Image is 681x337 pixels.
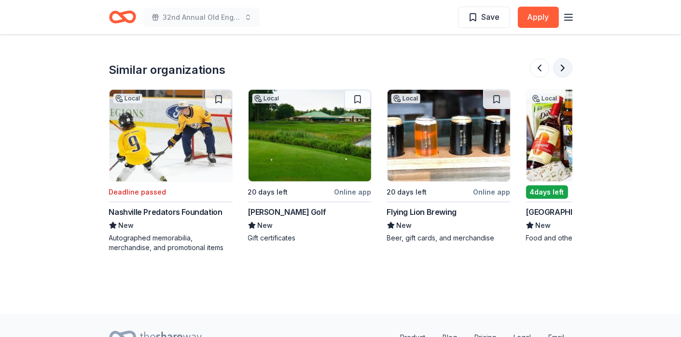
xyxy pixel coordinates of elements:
[109,206,222,218] div: Nashville Predators Foundation
[109,6,136,28] a: Home
[526,233,650,243] div: Food and other supplies
[110,90,232,182] img: Image for Nashville Predators Foundation
[536,220,551,231] span: New
[109,186,167,198] div: Deadline passed
[387,206,457,218] div: Flying Lion Brewing
[526,89,650,243] a: Image for Linford of AlaskaLocal4days leftOnline app[GEOGRAPHIC_DATA] of [US_STATE]NewFood and ot...
[526,185,568,199] div: 4 days left
[248,89,372,243] a: Image for Taylor GolfLocal20 days leftOnline app[PERSON_NAME] GolfNewGift certificates
[113,94,142,103] div: Local
[397,220,412,231] span: New
[109,89,233,253] a: Image for Nashville Predators FoundationLocalDeadline passedNashville Predators FoundationNewAuto...
[458,7,510,28] button: Save
[530,94,559,103] div: Local
[119,220,134,231] span: New
[248,186,288,198] div: 20 days left
[388,90,510,182] img: Image for Flying Lion Brewing
[248,233,372,243] div: Gift certificates
[527,90,649,182] img: Image for Linford of Alaska
[387,186,427,198] div: 20 days left
[391,94,420,103] div: Local
[163,12,240,23] span: 32nd Annual Old English Sheepdog and Friends Rescue Parade
[526,206,650,218] div: [GEOGRAPHIC_DATA] of [US_STATE]
[109,233,233,253] div: Autographed memorabilia, merchandise, and promotional items
[482,11,500,23] span: Save
[334,186,372,198] div: Online app
[248,206,326,218] div: [PERSON_NAME] Golf
[249,90,371,182] img: Image for Taylor Golf
[144,8,260,27] button: 32nd Annual Old English Sheepdog and Friends Rescue Parade
[252,94,281,103] div: Local
[387,233,511,243] div: Beer, gift cards, and merchandise
[258,220,273,231] span: New
[473,186,511,198] div: Online app
[109,62,226,78] div: Similar organizations
[387,89,511,243] a: Image for Flying Lion Brewing Local20 days leftOnline appFlying Lion BrewingNewBeer, gift cards, ...
[518,7,559,28] button: Apply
